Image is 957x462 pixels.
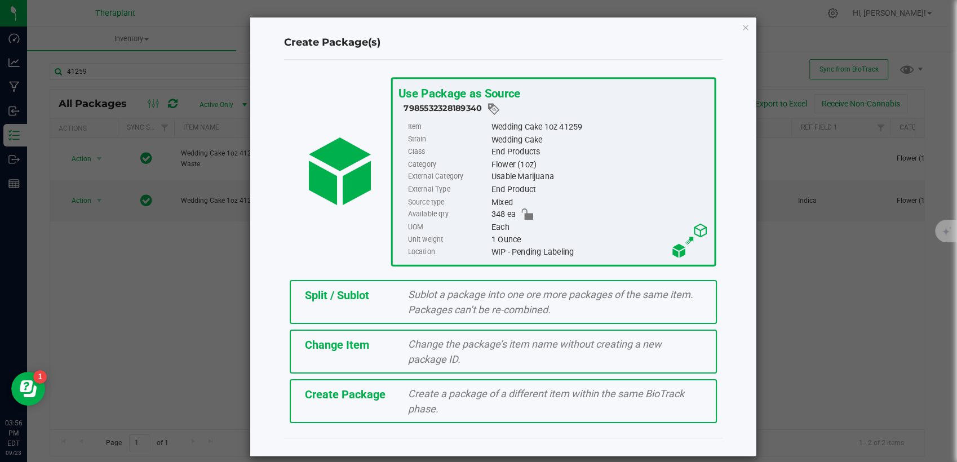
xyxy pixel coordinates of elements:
[398,86,520,100] span: Use Package as Source
[491,158,708,171] div: Flower (1oz)
[491,146,708,158] div: End Products
[407,221,489,233] label: UOM
[407,196,489,208] label: Source type
[491,183,708,196] div: End Product
[491,121,708,133] div: Wedding Cake 1oz 41259
[407,246,489,258] label: Location
[407,233,489,246] label: Unit weight
[404,102,708,116] div: 7985532328189340
[305,388,386,401] span: Create Package
[407,146,489,158] label: Class
[407,133,489,145] label: Strain
[491,133,708,145] div: Wedding Cake
[284,35,723,50] h4: Create Package(s)
[491,196,708,208] div: Mixed
[305,338,369,352] span: Change Item
[491,233,708,246] div: 1 Ounce
[408,338,662,365] span: Change the package’s item name without creating a new package ID.
[407,208,489,221] label: Available qty
[491,208,515,221] span: 348 ea
[305,288,369,302] span: Split / Sublot
[407,171,489,183] label: External Category
[33,370,47,384] iframe: Resource center unread badge
[408,288,693,316] span: Sublot a package into one ore more packages of the same item. Packages can’t be re-combined.
[407,121,489,133] label: Item
[491,171,708,183] div: Usable Marijuana
[491,221,708,233] div: Each
[491,246,708,258] div: WIP - Pending Labeling
[11,372,45,406] iframe: Resource center
[407,158,489,171] label: Category
[407,183,489,196] label: External Type
[408,388,684,415] span: Create a package of a different item within the same BioTrack phase.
